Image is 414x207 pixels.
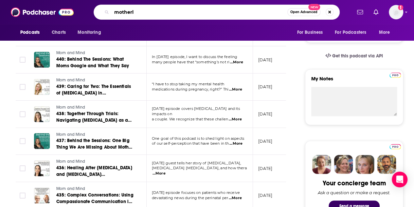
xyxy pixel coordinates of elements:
button: open menu [16,26,48,39]
button: open menu [331,26,376,39]
span: ...More [229,87,242,92]
p: [DATE] [258,138,272,144]
button: Open AdvancedNew [287,8,320,16]
a: Show notifications dropdown [354,7,366,18]
p: [DATE] [258,193,272,198]
span: of our self-perception that have been in th [152,141,229,146]
span: [DATE] guest tells her story of [MEDICAL_DATA], [152,161,241,165]
p: [DATE] [258,84,272,90]
a: Get this podcast via API [320,48,388,64]
a: Pro website [389,143,401,149]
a: 435: Complex Conversations: Using Compassionate Communication in Perinatal Care [56,192,135,205]
svg: Add a profile image [398,5,403,10]
div: Ask a question or make a request. [318,190,390,195]
span: Get this podcast via API [332,53,383,59]
span: Logged in as SarahCBreivogel [389,5,403,19]
span: “I have to stop taking my mental health [152,82,224,86]
label: My Notes [311,75,397,87]
span: 440: Behind The Sessions: What Moms Google and What They Say [56,56,129,69]
div: Open Intercom Messenger [392,172,407,187]
span: Toggle select row [20,193,26,198]
span: Open Advanced [290,10,317,14]
span: medications during pregnancy, right?” Thi [152,87,228,92]
span: ...More [229,141,243,146]
span: Mom and Mind [56,132,85,137]
span: Mom and Mind [56,105,85,110]
div: Search podcasts, credits, & more... [94,5,340,20]
span: More [379,28,390,37]
a: Mom and Mind [56,50,135,56]
button: open menu [73,26,109,39]
span: [MEDICAL_DATA] [MEDICAL_DATA], and how thera [152,166,247,170]
span: Toggle select row [20,138,26,144]
button: Show profile menu [389,5,403,19]
span: ...More [229,117,242,122]
span: One goal of this podcast is to shed light on aspects [152,136,244,141]
a: Mom and Mind [56,132,135,138]
a: Show notifications dropdown [371,7,381,18]
input: Search podcasts, credits, & more... [112,7,287,17]
a: Mom and Mind [56,105,135,111]
a: Pro website [389,72,401,78]
span: Mom and Mind [56,186,85,191]
img: Jules Profile [355,155,374,174]
a: 436: Healing After [MEDICAL_DATA] and [MEDICAL_DATA] [MEDICAL_DATA] with [PERSON_NAME], LMSW [56,165,135,178]
span: many people have that “something’s not ri [152,60,229,64]
span: ...More [153,171,166,176]
img: Sydney Profile [312,155,331,174]
span: In [DATE] episode, I want to discuss the feeling [152,54,237,59]
span: ...More [229,196,242,201]
p: [DATE] [258,166,272,171]
p: [DATE] [258,57,272,63]
span: Toggle select row [20,111,26,117]
span: devastating news during the perinatal per [152,196,228,200]
span: Monitoring [78,28,101,37]
span: Toggle select row [20,57,26,63]
span: [DATE] episode focuses on patients who receive [152,190,240,195]
span: 437: Behind the Sessions: One Big Thing We Are Missing About Mother Instincts [56,138,133,156]
span: Toggle select row [20,165,26,171]
span: For Podcasters [335,28,366,37]
span: [DATE] episode covers [MEDICAL_DATA] and its impacts on [152,106,240,116]
button: open menu [374,26,398,39]
a: Charts [47,26,70,39]
span: Mom and Mind [56,78,85,82]
span: Podcasts [20,28,40,37]
a: 438: Together Through Trials: Navigating [MEDICAL_DATA] as a Couple with [PERSON_NAME], LMFT, PMH-C [56,111,135,124]
span: Charts [52,28,66,37]
img: Barbara Profile [334,155,353,174]
span: Mom and Mind [56,159,85,164]
span: New [308,4,320,10]
img: Podchaser Pro [389,144,401,149]
span: 439: Caring for Two: The Essentials of [MEDICAL_DATA] in [GEOGRAPHIC_DATA] with [PERSON_NAME] [56,84,131,109]
img: User Profile [389,5,403,19]
button: open menu [292,26,331,39]
a: Mom and Mind [56,186,135,192]
a: 440: Behind The Sessions: What Moms Google and What They Say [56,56,135,69]
a: 437: Behind the Sessions: One Big Thing We Are Missing About Mother Instincts [56,137,135,151]
div: Your concierge team [323,179,386,187]
p: [DATE] [258,111,272,117]
span: Toggle select row [20,84,26,90]
span: a couple. We recognize that these challen [152,117,228,121]
a: Mom and Mind [56,159,135,165]
span: Mom and Mind [56,51,85,55]
img: Jon Profile [377,155,396,174]
a: Mom and Mind [56,77,135,83]
a: 439: Caring for Two: The Essentials of [MEDICAL_DATA] in [GEOGRAPHIC_DATA] with [PERSON_NAME] [56,83,135,96]
span: 438: Together Through Trials: Navigating [MEDICAL_DATA] as a Couple with [PERSON_NAME], LMFT, PMH-C [56,111,133,136]
span: ...More [230,60,243,65]
span: 436: Healing After [MEDICAL_DATA] and [MEDICAL_DATA] [MEDICAL_DATA] with [PERSON_NAME], LMSW [56,165,132,190]
span: For Business [297,28,323,37]
img: Podchaser Pro [389,72,401,78]
img: Podchaser - Follow, Share and Rate Podcasts [11,6,74,18]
